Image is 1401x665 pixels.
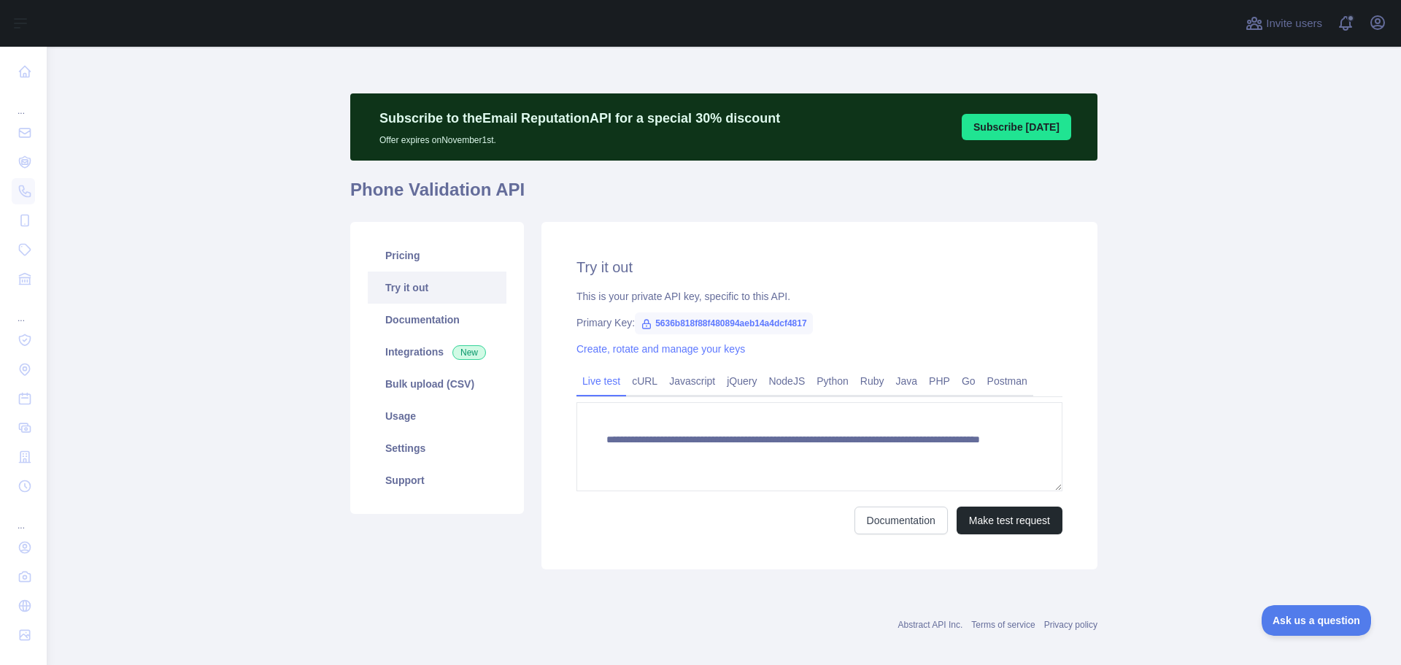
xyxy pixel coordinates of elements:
[956,369,981,393] a: Go
[576,257,1062,277] h2: Try it out
[576,369,626,393] a: Live test
[368,432,506,464] a: Settings
[452,345,486,360] span: New
[368,336,506,368] a: Integrations New
[368,368,506,400] a: Bulk upload (CSV)
[12,502,35,531] div: ...
[12,88,35,117] div: ...
[576,289,1062,304] div: This is your private API key, specific to this API.
[890,369,924,393] a: Java
[763,369,811,393] a: NodeJS
[1266,15,1322,32] span: Invite users
[971,620,1035,630] a: Terms of service
[663,369,721,393] a: Javascript
[1243,12,1325,35] button: Invite users
[12,295,35,324] div: ...
[854,507,948,534] a: Documentation
[923,369,956,393] a: PHP
[350,178,1097,213] h1: Phone Validation API
[1262,605,1372,636] iframe: Toggle Customer Support
[626,369,663,393] a: cURL
[635,312,813,334] span: 5636b818f88f480894aeb14a4dcf4817
[854,369,890,393] a: Ruby
[811,369,854,393] a: Python
[1044,620,1097,630] a: Privacy policy
[368,304,506,336] a: Documentation
[379,128,780,146] p: Offer expires on November 1st.
[368,272,506,304] a: Try it out
[981,369,1033,393] a: Postman
[368,464,506,496] a: Support
[957,507,1062,534] button: Make test request
[368,239,506,272] a: Pricing
[576,315,1062,330] div: Primary Key:
[576,343,745,355] a: Create, rotate and manage your keys
[379,108,780,128] p: Subscribe to the Email Reputation API for a special 30 % discount
[368,400,506,432] a: Usage
[898,620,963,630] a: Abstract API Inc.
[962,114,1071,140] button: Subscribe [DATE]
[721,369,763,393] a: jQuery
